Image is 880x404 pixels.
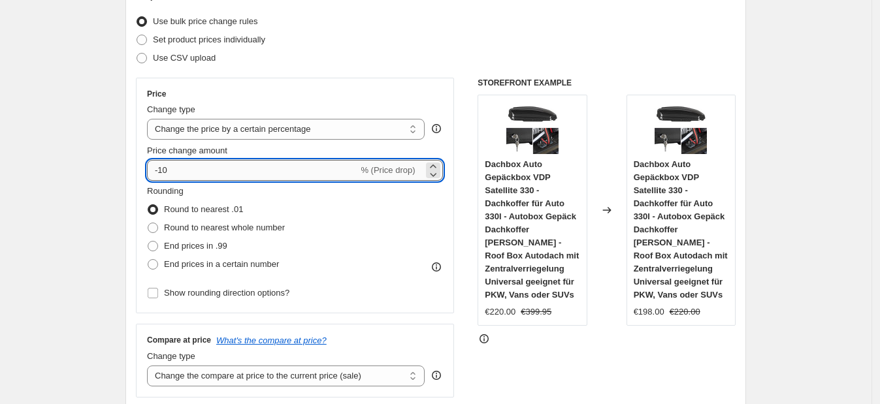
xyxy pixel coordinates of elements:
[147,160,358,181] input: -15
[164,204,243,214] span: Round to nearest .01
[153,16,257,26] span: Use bulk price change rules
[164,259,279,269] span: End prices in a certain number
[634,159,728,300] span: Dachbox Auto Gepäckbox VDP Satellite 330 - Dachkoffer für Auto 330l - Autobox Gepäck Dachkoffer [...
[361,165,415,175] span: % (Price drop)
[506,102,559,154] img: 71u7NcnO9zL_80x.jpg
[147,335,211,345] h3: Compare at price
[147,186,184,196] span: Rounding
[164,288,289,298] span: Show rounding direction options?
[485,159,579,300] span: Dachbox Auto Gepäckbox VDP Satellite 330 - Dachkoffer für Auto 330l - Autobox Gepäck Dachkoffer [...
[478,78,736,88] h6: STOREFRONT EXAMPLE
[153,53,216,63] span: Use CSV upload
[147,146,227,155] span: Price change amount
[147,89,166,99] h3: Price
[147,104,195,114] span: Change type
[153,35,265,44] span: Set product prices individually
[634,305,664,319] div: €198.00
[164,241,227,251] span: End prices in .99
[164,223,285,232] span: Round to nearest whole number
[521,305,551,319] strike: €399.95
[216,335,327,345] button: What's the compare at price?
[430,369,443,382] div: help
[430,122,443,135] div: help
[147,351,195,361] span: Change type
[670,305,700,319] strike: €220.00
[655,102,707,154] img: 71u7NcnO9zL_80x.jpg
[485,305,515,319] div: €220.00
